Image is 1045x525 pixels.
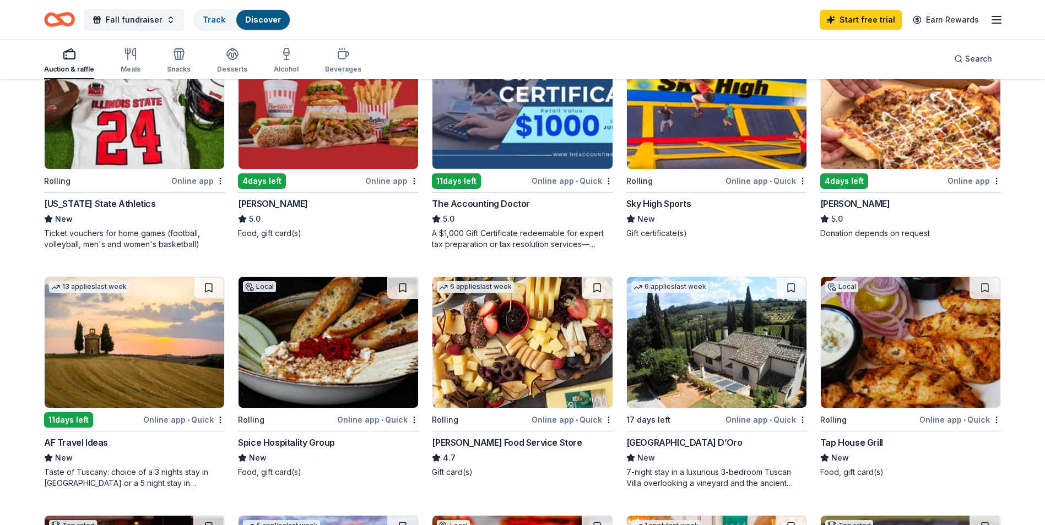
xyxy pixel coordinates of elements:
[167,43,191,79] button: Snacks
[626,37,807,239] a: Image for Sky High SportsLocalRollingOnline app•QuickSky High SportsNewGift certificate(s)
[820,197,890,210] div: [PERSON_NAME]
[238,276,419,478] a: Image for Spice Hospitality GroupLocalRollingOnline app•QuickSpice Hospitality GroupNewFood, gift...
[437,281,514,293] div: 6 applies last week
[576,177,578,185] span: •
[238,228,419,239] div: Food, gift card(s)
[243,281,276,292] div: Local
[238,37,419,239] a: Image for Portillo'sTop rated6 applieslast week4days leftOnline app[PERSON_NAME]5.0Food, gift car...
[770,177,772,185] span: •
[432,197,530,210] div: The Accounting Doctor
[532,413,613,426] div: Online app Quick
[432,413,458,426] div: Rolling
[947,174,1001,188] div: Online app
[217,43,247,79] button: Desserts
[821,38,1000,169] img: Image for Casey's
[532,174,613,188] div: Online app Quick
[626,228,807,239] div: Gift certificate(s)
[432,37,613,250] a: Image for The Accounting DoctorTop rated21 applieslast week11days leftOnline app•QuickThe Account...
[44,197,156,210] div: [US_STATE] State Athletics
[626,276,807,489] a: Image for Villa Sogni D’Oro6 applieslast week17 days leftOnline app•Quick[GEOGRAPHIC_DATA] D’OroN...
[239,38,418,169] img: Image for Portillo's
[432,228,613,250] div: A $1,000 Gift Certificate redeemable for expert tax preparation or tax resolution services—recipi...
[432,467,613,478] div: Gift card(s)
[44,436,108,449] div: AF Travel Ideas
[143,413,225,426] div: Online app Quick
[238,197,308,210] div: [PERSON_NAME]
[121,43,140,79] button: Meals
[365,174,419,188] div: Online app
[238,173,286,189] div: 4 days left
[44,228,225,250] div: Ticket vouchers for home games (football, volleyball, men's and women's basketball)
[443,212,454,226] span: 5.0
[820,276,1001,478] a: Image for Tap House GrillLocalRollingOnline app•QuickTap House GrillNewFood, gift card(s)
[626,174,653,188] div: Rolling
[274,65,299,74] div: Alcohol
[238,436,335,449] div: Spice Hospitality Group
[167,65,191,74] div: Snacks
[831,212,843,226] span: 5.0
[627,38,806,169] img: Image for Sky High Sports
[44,412,93,428] div: 11 days left
[432,436,582,449] div: [PERSON_NAME] Food Service Store
[770,415,772,424] span: •
[432,277,612,408] img: Image for Gordon Food Service Store
[171,174,225,188] div: Online app
[820,37,1001,239] a: Image for Casey'sTop rated2 applieslast week4days leftOnline app[PERSON_NAME]5.0Donation depends ...
[337,413,419,426] div: Online app Quick
[45,38,224,169] img: Image for Illinois State Athletics
[945,48,1001,70] button: Search
[238,467,419,478] div: Food, gift card(s)
[820,228,1001,239] div: Donation depends on request
[432,173,481,189] div: 11 days left
[725,413,807,426] div: Online app Quick
[820,413,847,426] div: Rolling
[820,436,883,449] div: Tap House Grill
[820,467,1001,478] div: Food, gift card(s)
[203,15,225,24] a: Track
[432,38,612,169] img: Image for The Accounting Doctor
[626,197,691,210] div: Sky High Sports
[627,277,806,408] img: Image for Villa Sogni D’Oro
[963,415,966,424] span: •
[825,281,858,292] div: Local
[44,276,225,489] a: Image for AF Travel Ideas13 applieslast week11days leftOnline app•QuickAF Travel IdeasNewTaste of...
[217,65,247,74] div: Desserts
[44,65,94,74] div: Auction & raffle
[49,281,129,293] div: 13 applies last week
[44,7,75,32] a: Home
[820,173,868,189] div: 4 days left
[325,65,361,74] div: Beverages
[626,467,807,489] div: 7-night stay in a luxurious 3-bedroom Tuscan Villa overlooking a vineyard and the ancient walled ...
[44,43,94,79] button: Auction & raffle
[55,451,73,464] span: New
[239,277,418,408] img: Image for Spice Hospitality Group
[44,37,225,250] a: Image for Illinois State AthleticsLocalRollingOnline app[US_STATE] State AthleticsNewTicket vouch...
[820,10,902,30] a: Start free trial
[831,451,849,464] span: New
[631,281,708,293] div: 6 applies last week
[44,467,225,489] div: Taste of Tuscany: choice of a 3 nights stay in [GEOGRAPHIC_DATA] or a 5 night stay in [GEOGRAPHIC...
[626,413,670,426] div: 17 days left
[84,9,184,31] button: Fall fundraiser
[106,13,162,26] span: Fall fundraiser
[637,451,655,464] span: New
[193,9,291,31] button: TrackDiscover
[906,10,986,30] a: Earn Rewards
[44,174,71,188] div: Rolling
[821,277,1000,408] img: Image for Tap House Grill
[245,15,281,24] a: Discover
[121,65,140,74] div: Meals
[576,415,578,424] span: •
[325,43,361,79] button: Beverages
[238,413,264,426] div: Rolling
[381,415,383,424] span: •
[187,415,189,424] span: •
[55,212,73,226] span: New
[45,277,224,408] img: Image for AF Travel Ideas
[725,174,807,188] div: Online app Quick
[919,413,1001,426] div: Online app Quick
[965,52,992,65] span: Search
[443,451,456,464] span: 4.7
[249,212,261,226] span: 5.0
[626,436,743,449] div: [GEOGRAPHIC_DATA] D’Oro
